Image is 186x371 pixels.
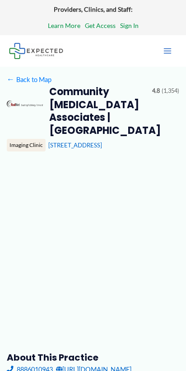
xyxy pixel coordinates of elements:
[49,86,146,137] h2: Community [MEDICAL_DATA] Associates | [GEOGRAPHIC_DATA]
[158,41,177,60] button: Main menu toggle
[7,139,46,151] div: Imaging Clinic
[7,75,15,83] span: ←
[152,86,160,96] span: 4.8
[7,73,51,86] a: ←Back to Map
[85,20,116,32] a: Get Access
[7,352,180,363] h3: About this practice
[120,20,139,32] a: Sign In
[9,43,63,59] img: Expected Healthcare Logo - side, dark font, small
[162,86,179,96] span: (1,354)
[54,5,133,13] strong: Providers, Clinics, and Staff:
[48,20,80,32] a: Learn More
[48,142,102,149] a: [STREET_ADDRESS]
